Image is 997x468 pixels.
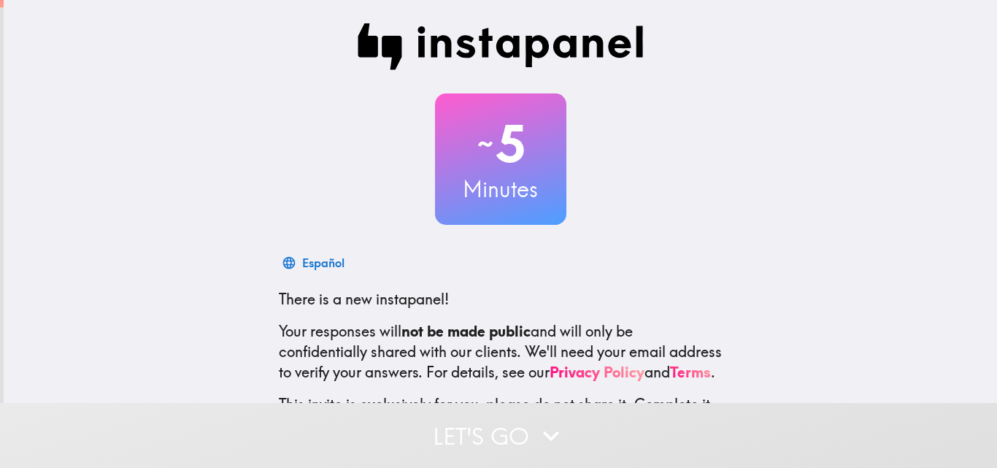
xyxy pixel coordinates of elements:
[279,394,723,435] p: This invite is exclusively for you, please do not share it. Complete it soon because spots are li...
[302,253,344,273] div: Español
[475,122,496,166] span: ~
[401,322,531,340] b: not be made public
[435,174,566,204] h3: Minutes
[358,23,644,70] img: Instapanel
[279,290,449,308] span: There is a new instapanel!
[279,248,350,277] button: Español
[550,363,644,381] a: Privacy Policy
[670,363,711,381] a: Terms
[435,114,566,174] h2: 5
[279,321,723,383] p: Your responses will and will only be confidentially shared with our clients. We'll need your emai...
